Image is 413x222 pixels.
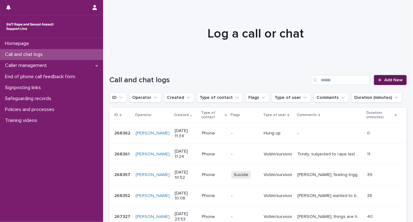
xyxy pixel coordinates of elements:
[311,75,370,85] input: Search
[263,112,286,119] p: Type of user
[367,213,374,219] p: 40
[136,172,170,178] a: [PERSON_NAME]
[231,171,251,179] span: Suicide
[367,192,373,199] p: 38
[174,112,189,119] p: Created
[297,129,300,136] p: -
[136,193,170,199] a: [PERSON_NAME]
[136,214,170,219] a: [PERSON_NAME]
[231,214,259,219] p: -
[135,112,152,119] p: Operator
[367,171,374,178] p: 39
[175,211,197,222] p: [DATE] 23:53
[314,93,349,103] button: Comments
[297,112,317,119] p: Comments
[202,172,226,178] p: Phone
[264,152,292,157] p: Victim/survivor
[2,85,46,91] p: Signposting links
[297,171,363,178] p: Amy, feeling triggered after a difficult day yesterday, has had suicidal feelings (no plan to end...
[202,214,226,219] p: Phone
[136,131,170,136] a: [PERSON_NAME]
[114,150,131,157] p: 268361
[2,52,48,58] p: Call and chat logs
[202,131,226,136] p: Phone
[297,192,363,199] p: Caller wanted to be anon, subjected to CSA and other SV. Recently triggered by friend breaching a...
[109,144,407,165] tr: 268361268361 [PERSON_NAME] [DATE] 11:24Phone-Victim/survivorTrinity, subjected to rape last weeke...
[109,185,407,206] tr: 268352268352 [PERSON_NAME] [DATE] 10:08Phone-Victim/survivor[PERSON_NAME] wanted to be anon, subj...
[231,112,240,119] p: Flags
[175,149,197,159] p: [DATE] 11:24
[5,20,55,33] img: rhQMoQhaT3yELyF149Cw
[129,93,162,103] button: Operator
[114,171,132,178] p: 268357
[114,213,132,219] p: 267327
[384,78,403,82] span: Add New
[272,93,311,103] button: Type of user
[367,150,371,157] p: 11
[246,93,269,103] button: Flags
[136,152,170,157] a: [PERSON_NAME]
[2,118,42,124] p: Training videos
[109,26,402,41] h1: Log a call or chat
[2,96,56,102] p: Safeguarding records
[109,93,127,103] button: ID
[201,109,224,121] p: Type of contact
[109,123,407,144] tr: 268362268362 [PERSON_NAME] [DATE] 11:34Phone-Hung up-- 00
[351,93,402,103] button: Duration (minutes)
[264,131,292,136] p: Hung up
[197,93,243,103] button: Type of contact
[202,152,226,157] p: Phone
[164,93,194,103] button: Created
[114,129,132,136] p: 268362
[2,107,59,113] p: Policies and processes
[114,112,118,119] p: ID
[264,193,292,199] p: Victim/survivor
[109,164,407,185] tr: 268357268357 [PERSON_NAME] [DATE] 10:52PhoneSuicideVictim/survivor[PERSON_NAME], feeling triggere...
[264,172,292,178] p: Victim/survivor
[175,191,197,201] p: [DATE] 10:08
[2,41,34,47] p: Homepage
[231,193,259,199] p: -
[114,192,131,199] p: 268352
[297,213,363,219] p: Louise, things are heavy, was explored how L was feeling and coping with how she feels at the mom...
[109,76,308,85] h1: Call and chat logs
[231,152,259,157] p: -
[175,128,197,139] p: [DATE] 11:34
[366,109,393,121] p: Duration (minutes)
[2,63,52,68] p: Caller management
[2,74,80,80] p: End of phone call feedback form
[202,193,226,199] p: Phone
[175,170,197,180] p: [DATE] 10:52
[231,131,259,136] p: -
[367,129,371,136] p: 0
[297,150,363,157] p: Trinity, subjected to rape last weeked (sat), did not want to visit SARC, explored options & how ...
[374,75,407,85] a: Add New
[264,214,292,219] p: Victim/survivor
